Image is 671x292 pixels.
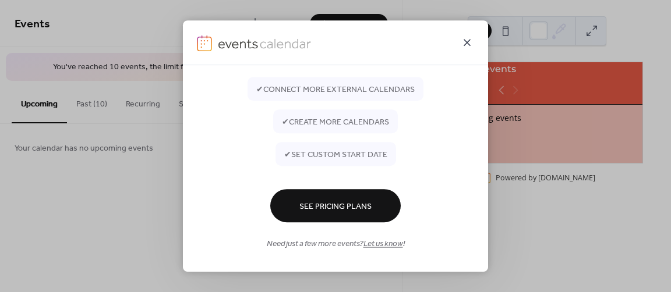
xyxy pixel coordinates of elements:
a: Let us know [363,236,403,251]
img: logo-icon [197,35,212,52]
span: ✔ connect more external calendars [256,83,415,95]
img: logo-type [218,35,312,52]
span: See Pricing Plans [299,200,372,212]
span: Need just a few more events? ! [267,237,405,250]
span: ✔ set custom start date [284,148,387,161]
button: See Pricing Plans [270,189,401,222]
span: ✔ create more calendars [282,116,389,128]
